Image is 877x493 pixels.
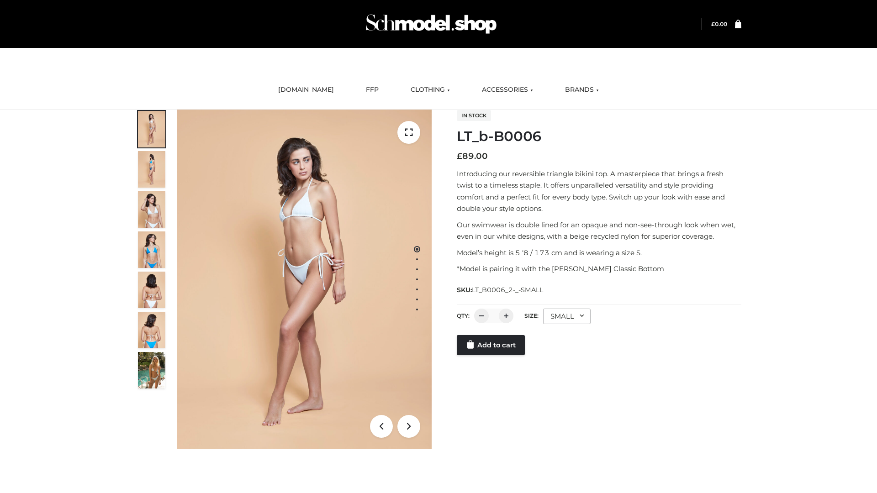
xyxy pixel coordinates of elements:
div: SMALL [543,309,591,324]
a: Add to cart [457,335,525,355]
span: In stock [457,110,491,121]
img: ArielClassicBikiniTop_CloudNine_AzureSky_OW114ECO_1-scaled.jpg [138,111,165,147]
p: Model’s height is 5 ‘8 / 173 cm and is wearing a size S. [457,247,741,259]
a: [DOMAIN_NAME] [271,80,341,100]
img: ArielClassicBikiniTop_CloudNine_AzureSky_OW114ECO_1 [177,110,432,449]
p: *Model is pairing it with the [PERSON_NAME] Classic Bottom [457,263,741,275]
img: ArielClassicBikiniTop_CloudNine_AzureSky_OW114ECO_4-scaled.jpg [138,231,165,268]
span: SKU: [457,284,544,295]
img: Arieltop_CloudNine_AzureSky2.jpg [138,352,165,388]
a: £0.00 [711,21,727,27]
bdi: 0.00 [711,21,727,27]
img: ArielClassicBikiniTop_CloudNine_AzureSky_OW114ECO_8-scaled.jpg [138,312,165,348]
img: Schmodel Admin 964 [363,6,500,42]
a: FFP [359,80,386,100]
p: Introducing our reversible triangle bikini top. A masterpiece that brings a fresh twist to a time... [457,168,741,215]
img: ArielClassicBikiniTop_CloudNine_AzureSky_OW114ECO_2-scaled.jpg [138,151,165,188]
p: Our swimwear is double lined for an opaque and non-see-through look when wet, even in our white d... [457,219,741,242]
a: ACCESSORIES [475,80,540,100]
img: ArielClassicBikiniTop_CloudNine_AzureSky_OW114ECO_7-scaled.jpg [138,272,165,308]
a: BRANDS [558,80,606,100]
bdi: 89.00 [457,151,488,161]
label: Size: [524,312,539,319]
span: LT_B0006_2-_-SMALL [472,286,543,294]
label: QTY: [457,312,470,319]
span: £ [711,21,715,27]
img: ArielClassicBikiniTop_CloudNine_AzureSky_OW114ECO_3-scaled.jpg [138,191,165,228]
span: £ [457,151,462,161]
a: CLOTHING [404,80,457,100]
h1: LT_b-B0006 [457,128,741,145]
